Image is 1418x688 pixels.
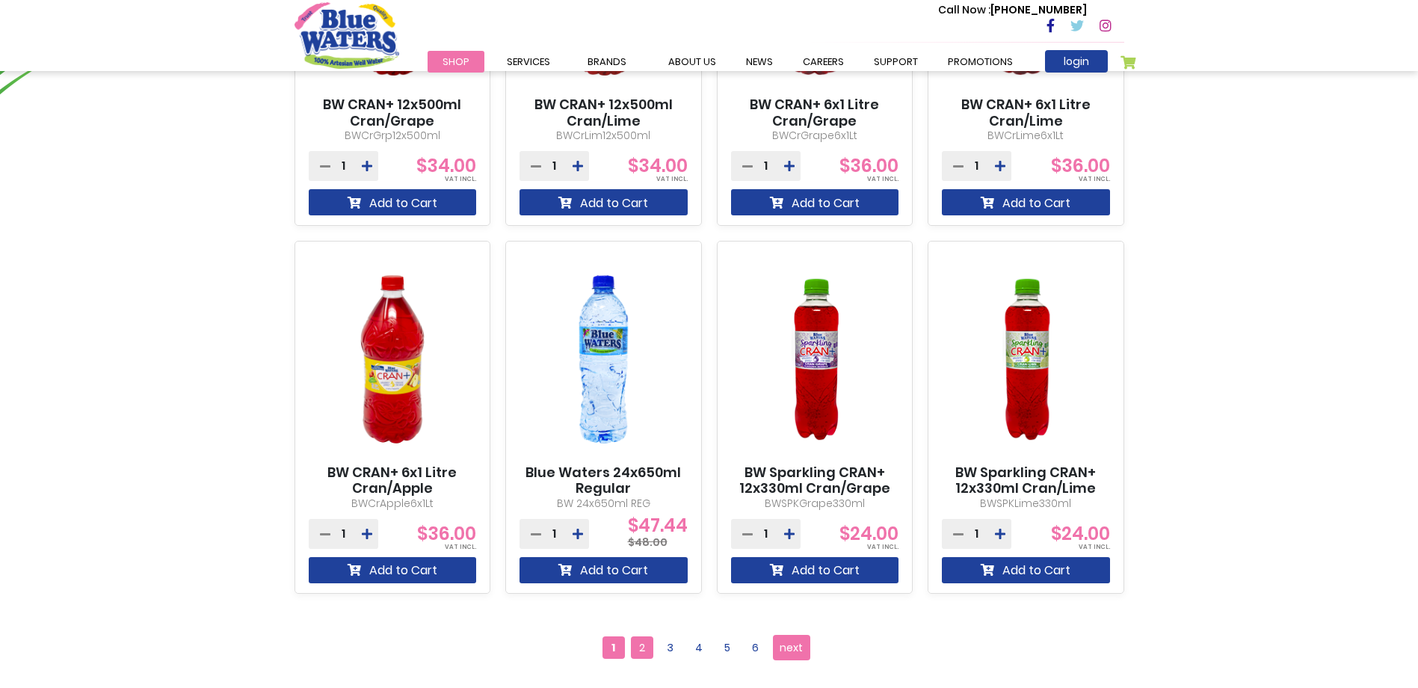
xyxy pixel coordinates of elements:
span: Shop [443,55,469,69]
a: support [859,51,933,73]
span: $36.00 [417,521,476,546]
a: BW Sparkling CRAN+ 12x330ml Cran/Grape [731,464,899,497]
img: Blue Waters 24x650ml Regular [520,254,688,464]
a: 3 [659,636,682,659]
button: Add to Cart [520,557,688,583]
a: BW CRAN+ 12x500ml Cran/Grape [309,96,477,129]
a: BW Sparkling CRAN+ 12x330ml Cran/Lime [942,464,1110,497]
p: BWCrLim12x500ml [520,128,688,144]
span: $34.00 [416,153,476,178]
a: 6 [745,636,767,659]
button: Add to Cart [520,189,688,215]
a: about us [653,51,731,73]
span: 1 [602,636,625,659]
a: News [731,51,788,73]
img: BW Sparkling CRAN+ 12x330ml Cran/Grape [731,254,899,464]
button: Add to Cart [942,189,1110,215]
span: $48.00 [628,535,668,550]
span: $34.00 [628,153,688,178]
button: Add to Cart [731,189,899,215]
a: login [1045,50,1108,73]
button: Add to Cart [731,557,899,583]
a: Blue Waters 24x650ml Regular [520,464,688,497]
p: BWSPKLime330ml [942,496,1110,512]
img: BW CRAN+ 6x1 Litre Cran/Apple [309,254,477,464]
p: BWCrApple6x1Lt [309,496,477,512]
a: BW CRAN+ 6x1 Litre Cran/Lime [942,96,1110,129]
p: BW 24x650ml REG [520,496,688,512]
p: BWSPKGrape330ml [731,496,899,512]
button: Add to Cart [309,557,477,583]
p: [PHONE_NUMBER] [938,2,1087,18]
a: Promotions [933,51,1028,73]
span: $24.00 [839,521,898,546]
a: 2 [631,636,653,659]
p: BWCrGrp12x500ml [309,128,477,144]
span: $36.00 [839,153,898,178]
button: Add to Cart [309,189,477,215]
a: store logo [295,2,399,68]
span: $24.00 [1051,521,1110,546]
a: BW CRAN+ 6x1 Litre Cran/Apple [309,464,477,497]
p: BWCrGrape6x1Lt [731,128,899,144]
span: Brands [588,55,626,69]
a: BW CRAN+ 12x500ml Cran/Lime [520,96,688,129]
span: $47.44 [628,526,688,540]
a: 4 [688,636,710,659]
button: Add to Cart [942,557,1110,583]
a: next [773,635,810,660]
span: Services [507,55,550,69]
a: 5 [716,636,739,659]
span: next [780,636,803,659]
span: $36.00 [1051,153,1110,178]
a: BW CRAN+ 6x1 Litre Cran/Grape [731,96,899,129]
span: Call Now : [938,2,990,17]
img: BW Sparkling CRAN+ 12x330ml Cran/Lime [942,254,1110,464]
a: careers [788,51,859,73]
p: BWCrLime6x1Lt [942,128,1110,144]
